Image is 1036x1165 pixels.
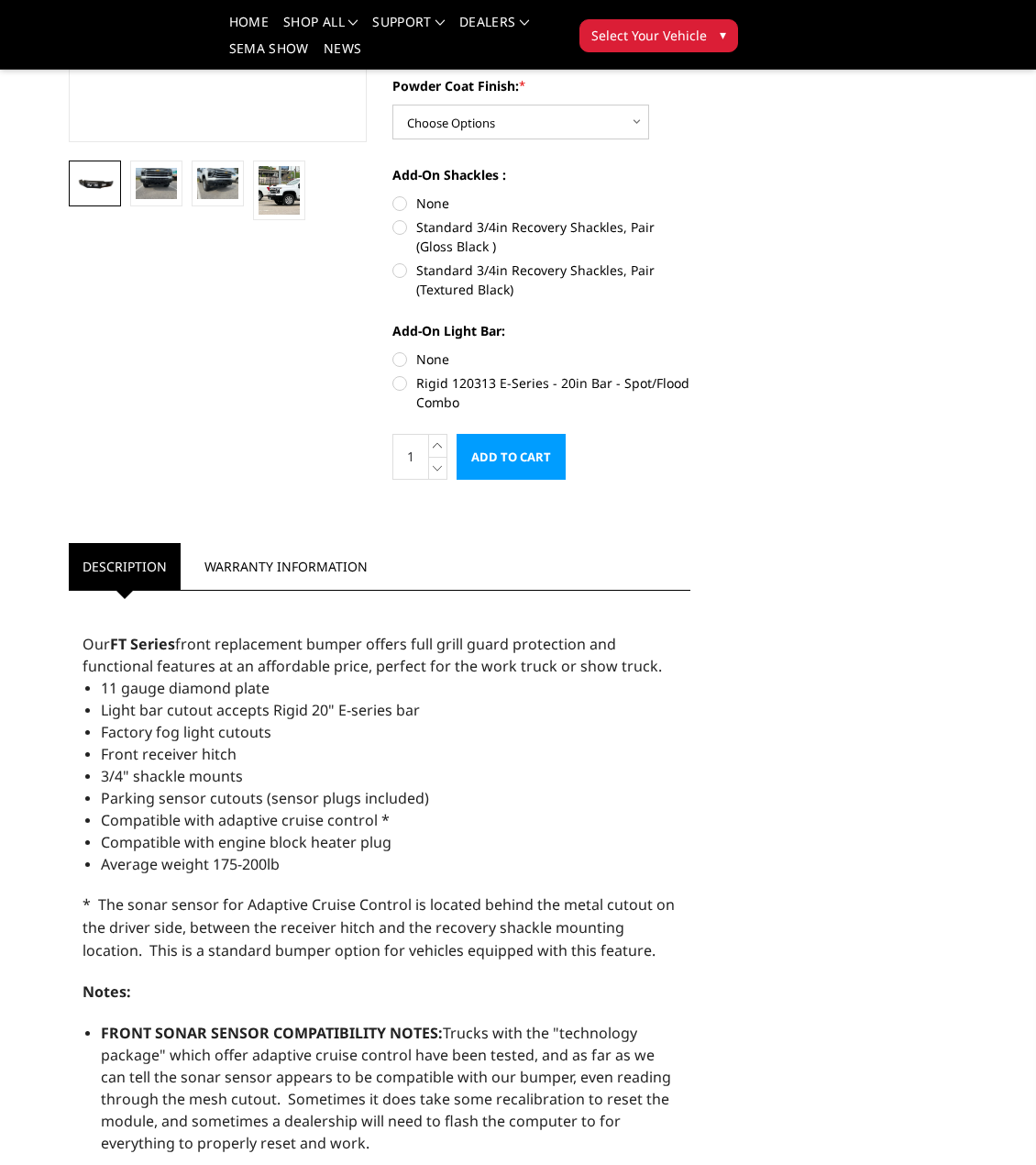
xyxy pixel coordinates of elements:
input: Add to Cart [457,434,566,480]
span: Our front replacement bumper offers full grill guard protection and functional features at an aff... [83,634,662,676]
span: 3/4" shackle mounts [101,766,243,786]
a: Dealers [459,16,529,42]
strong: FRONT SONAR SENSOR COMPATIBILITY NOTES: [101,1023,443,1043]
a: Home [229,16,269,42]
span: Front receiver hitch [101,744,237,764]
span: Compatible with adaptive cruise control * [101,810,390,830]
span: Factory fog light cutouts [101,722,271,742]
img: 2024-2025 Chevrolet 2500-3500 - FT Series - Base Front Bumper [74,174,116,194]
a: Description [69,543,181,590]
a: SEMA Show [229,42,309,69]
img: 2024-2025 Chevrolet 2500-3500 - FT Series - Base Front Bumper [136,168,177,199]
iframe: Chat Widget [944,1077,1036,1165]
span: Light bar cutout accepts Rigid 20" E-series bar [101,700,420,720]
img: 2024-2025 Chevrolet 2500-3500 - FT Series - Base Front Bumper [197,168,238,199]
span: * The sonar sensor for Adaptive Cruise Control is located behind the metal cutout on the driver s... [83,894,675,960]
a: shop all [283,16,358,42]
label: Rigid 120313 E-Series - 20in Bar - Spot/Flood Combo [392,373,690,412]
label: Powder Coat Finish: [392,76,690,95]
span: Parking sensor cutouts (sensor plugs included) [101,788,429,808]
label: Add-On Light Bar: [392,321,690,340]
a: News [324,42,361,69]
img: 2024-2025 Chevrolet 2500-3500 - FT Series - Base Front Bumper [259,166,300,215]
label: Standard 3/4in Recovery Shackles, Pair (Textured Black) [392,261,690,299]
button: Select Your Vehicle [579,19,738,52]
label: Add-On Shackles : [392,165,690,184]
span: Average weight 175-200lb [101,854,280,874]
span: Compatible with engine block heater plug [101,832,391,852]
span: Trucks with the "technology package" which offer adaptive cruise control have been tested, and as... [101,1023,671,1153]
label: None [392,194,690,213]
label: Standard 3/4in Recovery Shackles, Pair (Gloss Black ) [392,217,690,256]
a: Warranty Information [191,543,381,590]
a: Support [372,16,445,42]
span: 11 gauge diamond plate [101,678,270,698]
strong: Notes: [83,982,131,1002]
strong: FT Series [110,634,175,654]
label: None [392,349,690,369]
span: Select Your Vehicle [591,26,707,45]
span: ▾ [720,25,726,44]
